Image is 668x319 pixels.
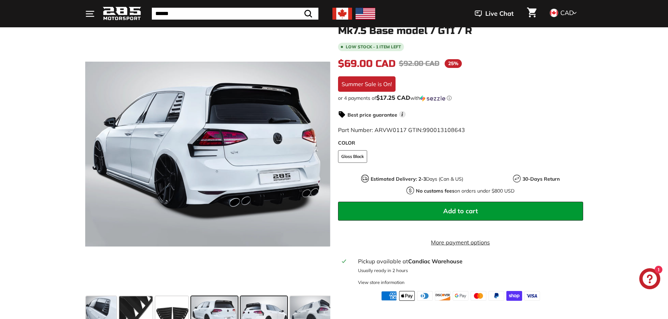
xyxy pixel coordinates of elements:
p: Usually ready in 2 hours [358,267,579,274]
span: $92.00 CAD [399,59,439,68]
img: google_pay [453,291,468,301]
button: Live Chat [466,5,523,22]
img: master [471,291,486,301]
p: Days (Can & US) [371,175,463,183]
span: Low stock - 1 item left [346,45,401,49]
div: or 4 payments of$17.25 CADwithSezzle Click to learn more about Sezzle [338,95,583,102]
img: diners_club [417,291,433,301]
strong: Best price guarantee [348,112,397,118]
img: Logo_285_Motorsport_areodynamics_components [103,6,141,22]
span: Part Number: ARVW0117 GTIN: [338,126,465,133]
p: on orders under $800 USD [416,187,514,195]
a: More payment options [338,238,583,247]
div: Summer Sale is On! [338,76,396,92]
span: 25% [445,59,462,68]
strong: No customs fees [416,188,454,194]
a: Cart [523,2,541,26]
span: 990013108643 [423,126,465,133]
img: apple_pay [399,291,415,301]
img: Sezzle [420,95,445,102]
button: Add to cart [338,202,583,221]
img: paypal [488,291,504,301]
strong: 30-Days Return [522,176,560,182]
img: visa [524,291,540,301]
label: COLOR [338,139,583,147]
inbox-online-store-chat: Shopify online store chat [637,268,662,291]
div: or 4 payments of with [338,95,583,102]
h1: Window Louvers - [DATE]-[DATE] Golf Mk7 & Mk7.5 Base model / GTI / R [338,15,583,36]
span: CAD [560,9,574,17]
span: $17.25 CAD [376,94,410,101]
strong: Estimated Delivery: 2-3 [371,176,426,182]
span: Add to cart [443,207,478,215]
img: american_express [381,291,397,301]
img: shopify_pay [506,291,522,301]
span: Live Chat [485,9,514,18]
img: discover [435,291,451,301]
span: i [399,111,406,118]
input: Search [152,8,318,20]
div: Pickup available at [358,257,579,265]
span: $69.00 CAD [338,58,396,70]
strong: Candiac Warehouse [408,258,463,265]
div: View store information [358,279,405,286]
